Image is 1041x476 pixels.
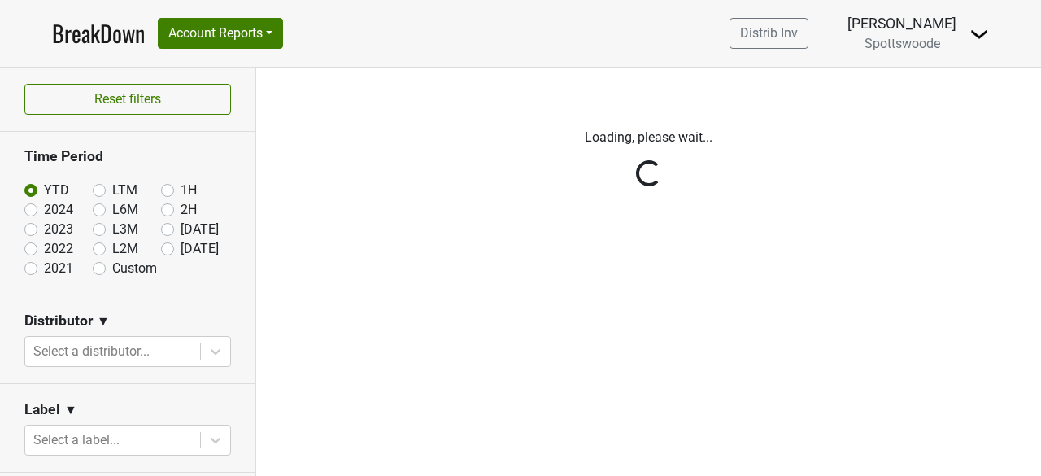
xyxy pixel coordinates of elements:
[847,13,956,34] div: [PERSON_NAME]
[52,16,145,50] a: BreakDown
[158,18,283,49] button: Account Reports
[268,128,1029,147] p: Loading, please wait...
[969,24,989,44] img: Dropdown Menu
[865,36,940,51] span: Spottswoode
[730,18,808,49] a: Distrib Inv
